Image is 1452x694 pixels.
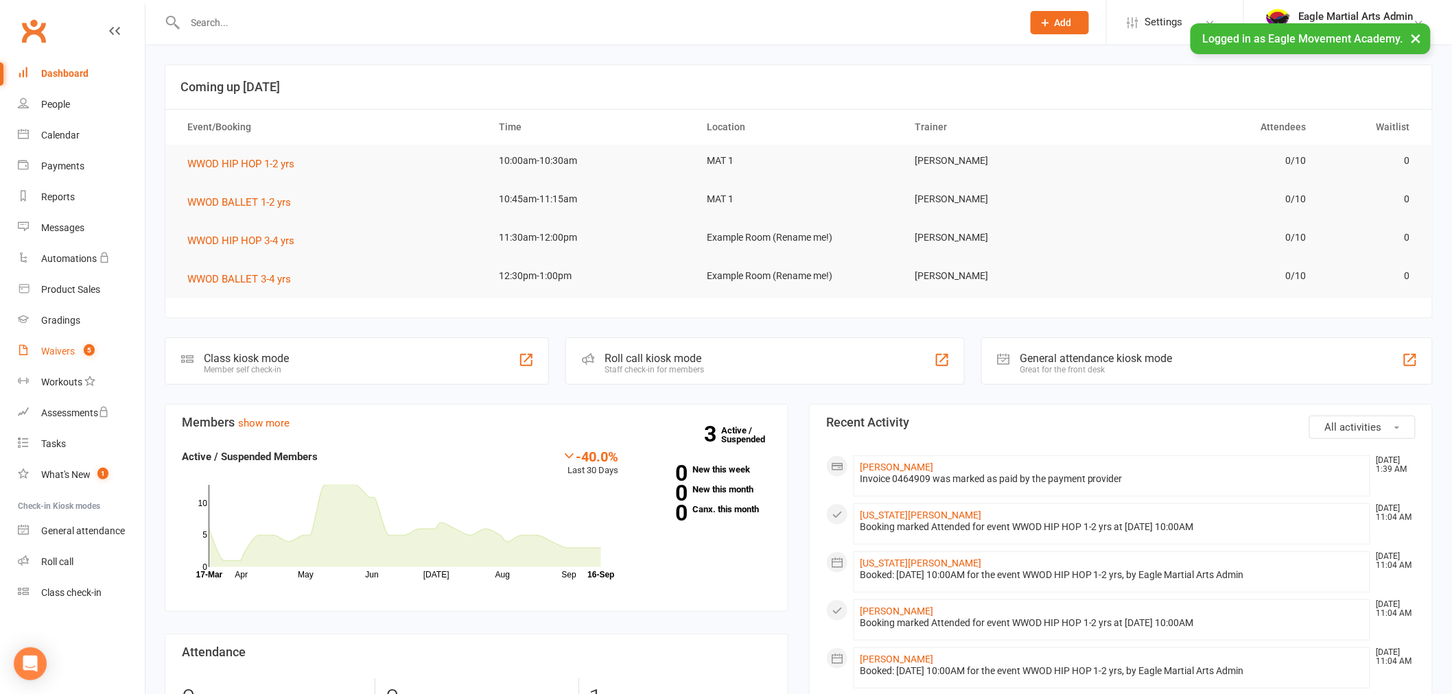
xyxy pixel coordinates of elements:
a: 3Active / Suspended [721,416,782,454]
span: WWOD BALLET 1-2 yrs [187,196,291,208]
th: Event/Booking [175,110,487,145]
div: Eagle Martial Arts Admin [1299,10,1414,23]
a: Clubworx [16,14,51,48]
strong: 0 [640,463,688,483]
strong: Active / Suspended Members [182,451,318,463]
div: Booking marked Attended for event WWOD HIP HOP 1-2 yrs at [DATE] 10:00AM [860,617,1364,629]
th: Trainer [902,110,1110,145]
td: Example Room (Rename me!) [694,260,902,292]
button: WWOD BALLET 1-2 yrs [187,194,301,211]
div: Dashboard [41,68,89,79]
div: Open Intercom Messenger [14,647,47,680]
a: Tasks [18,429,145,459]
time: [DATE] 11:04 AM [1370,504,1415,522]
th: Waitlist [1318,110,1422,145]
div: People [41,99,70,110]
div: Great for the front desk [1020,365,1173,374]
div: Eagle Movement Academy [1299,23,1414,35]
div: General attendance [41,525,125,536]
td: 0/10 [1110,183,1318,215]
a: Workouts [18,367,145,398]
div: Calendar [41,130,80,141]
time: [DATE] 11:04 AM [1370,552,1415,570]
div: Roll call [41,556,73,567]
h3: Members [182,416,771,429]
a: [US_STATE][PERSON_NAME] [860,510,981,520]
strong: 0 [640,503,688,523]
time: [DATE] 11:04 AM [1370,600,1415,618]
div: Messages [41,222,84,233]
span: Logged in as Eagle Movement Academy. [1203,32,1403,45]
td: 0/10 [1110,222,1318,254]
td: MAT 1 [694,183,902,215]
td: 10:00am-10:30am [487,145,695,177]
h3: Recent Activity [826,416,1416,429]
time: [DATE] 1:39 AM [1370,456,1415,474]
div: Member self check-in [204,365,289,374]
h3: Attendance [182,645,771,659]
span: All activities [1325,421,1382,433]
td: 0 [1318,183,1422,215]
a: [PERSON_NAME] [860,462,933,472]
span: Settings [1145,7,1183,38]
div: Roll call kiosk mode [605,352,704,365]
a: Calendar [18,120,145,151]
div: Booking marked Attended for event WWOD HIP HOP 1-2 yrs at [DATE] 10:00AM [860,521,1364,533]
a: 0New this week [640,465,771,474]
span: Add [1055,17,1072,28]
button: WWOD HIP HOP 3-4 yrs [187,232,304,249]
input: Search... [181,13,1013,32]
div: Booked: [DATE] 10:00AM for the event WWOD HIP HOP 1-2 yrs, by Eagle Martial Arts Admin [860,569,1364,581]
a: What's New1 [18,459,145,490]
td: Example Room (Rename me!) [694,222,902,254]
span: 1 [97,468,108,479]
th: Location [694,110,902,145]
td: [PERSON_NAME] [902,222,1110,254]
a: General attendance kiosk mode [18,516,145,547]
div: Staff check-in for members [605,365,704,374]
td: 0 [1318,222,1422,254]
a: Reports [18,182,145,213]
a: Automations [18,243,145,274]
button: Add [1031,11,1089,34]
span: WWOD HIP HOP 1-2 yrs [187,158,294,170]
a: [PERSON_NAME] [860,654,933,665]
div: General attendance kiosk mode [1020,352,1173,365]
time: [DATE] 11:04 AM [1370,648,1415,666]
a: Payments [18,151,145,182]
strong: 3 [704,424,721,444]
a: Roll call [18,547,145,577]
div: Last 30 Days [563,448,619,478]
span: WWOD HIP HOP 3-4 yrs [187,235,294,247]
td: 0/10 [1110,145,1318,177]
a: Gradings [18,305,145,336]
div: Waivers [41,346,75,357]
div: What's New [41,469,91,480]
strong: 0 [640,483,688,503]
td: 12:30pm-1:00pm [487,260,695,292]
div: Invoice 0464909 was marked as paid by the payment provider [860,473,1364,485]
th: Attendees [1110,110,1318,145]
div: Payments [41,160,84,171]
button: All activities [1309,416,1416,439]
h3: Coming up [DATE] [180,80,1417,94]
div: Reports [41,191,75,202]
span: WWOD BALLET 3-4 yrs [187,273,291,285]
div: Class check-in [41,587,102,598]
span: 5 [84,344,95,356]
td: 11:30am-12:00pm [487,222,695,254]
a: 0Canx. this month [640,505,771,514]
button: WWOD HIP HOP 1-2 yrs [187,156,304,172]
a: Class kiosk mode [18,577,145,608]
a: [US_STATE][PERSON_NAME] [860,558,981,569]
td: 0/10 [1110,260,1318,292]
a: [PERSON_NAME] [860,606,933,617]
a: Waivers 5 [18,336,145,367]
th: Time [487,110,695,145]
td: 0 [1318,145,1422,177]
td: MAT 1 [694,145,902,177]
div: Class kiosk mode [204,352,289,365]
a: show more [238,417,290,429]
button: × [1404,23,1429,53]
a: Assessments [18,398,145,429]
